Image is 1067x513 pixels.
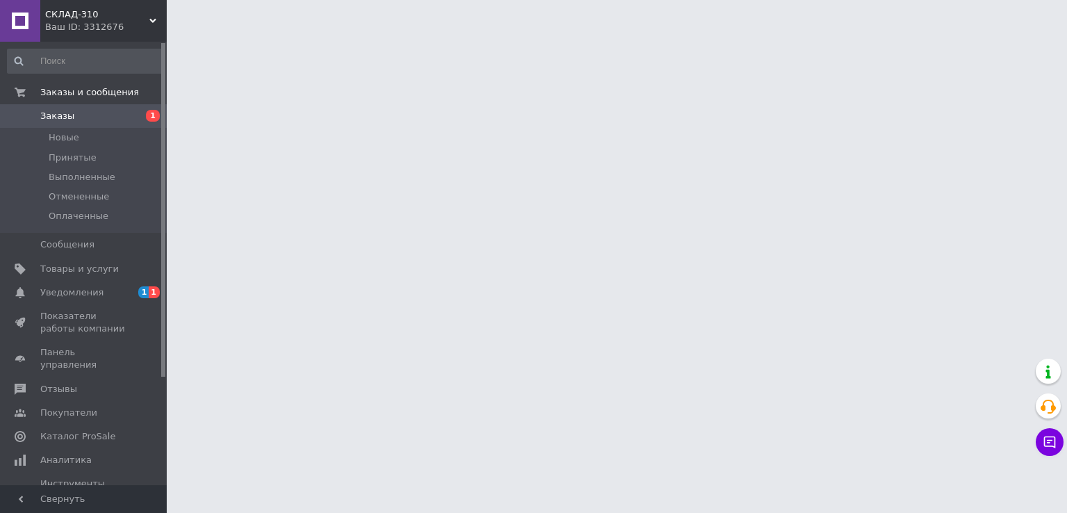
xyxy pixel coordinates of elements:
span: 1 [146,110,160,122]
span: Инструменты вебмастера и SEO [40,478,129,503]
span: Показатели работы компании [40,310,129,335]
div: Ваш ID: 3312676 [45,21,167,33]
span: Панель управления [40,346,129,371]
span: Заказы [40,110,74,122]
input: Поиск [7,49,164,74]
span: 1 [149,286,160,298]
span: Покупатели [40,407,97,419]
span: Новые [49,131,79,144]
span: Оплаченные [49,210,108,222]
span: Сообщения [40,238,94,251]
span: Уведомления [40,286,104,299]
span: Принятые [49,152,97,164]
span: Отмененные [49,190,109,203]
span: Заказы и сообщения [40,86,139,99]
span: Аналитика [40,454,92,466]
button: Чат с покупателем [1036,428,1064,456]
span: Отзывы [40,383,77,396]
span: Выполненные [49,171,115,184]
span: СКЛАД-310 [45,8,149,21]
span: 1 [138,286,149,298]
span: Каталог ProSale [40,430,115,443]
span: Товары и услуги [40,263,119,275]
